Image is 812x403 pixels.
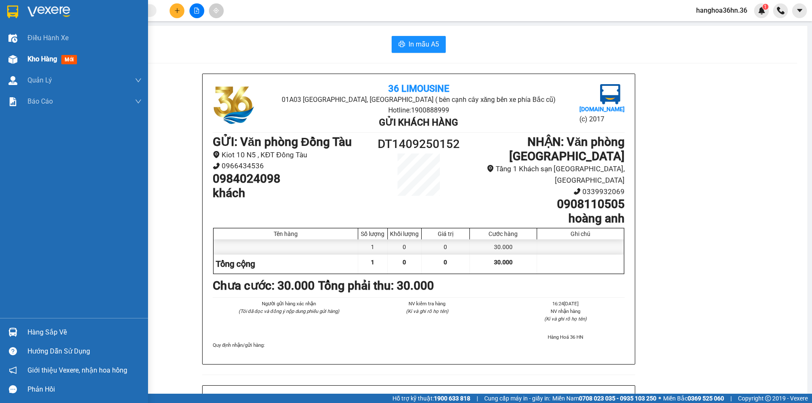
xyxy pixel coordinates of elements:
[27,96,53,107] span: Báo cáo
[600,84,620,104] img: logo.jpg
[189,3,204,18] button: file-add
[507,333,625,341] li: Hàng Hoá 36 HN
[213,172,367,186] h1: 0984024098
[27,345,142,358] div: Hướng dẫn sử dụng
[472,230,535,237] div: Cước hàng
[579,106,625,112] b: [DOMAIN_NAME]
[371,259,374,266] span: 1
[507,307,625,315] li: NV nhận hàng
[392,394,470,403] span: Hỗ trợ kỹ thuật:
[8,76,17,85] img: warehouse-icon
[688,395,724,402] strong: 0369 525 060
[470,197,625,211] h1: 0908110505
[230,300,348,307] li: Người gửi hàng xác nhận
[470,163,625,186] li: Tầng 1 Khách sạn [GEOGRAPHIC_DATA], [GEOGRAPHIC_DATA]
[9,347,17,355] span: question-circle
[9,366,17,374] span: notification
[573,188,581,195] span: phone
[216,230,356,237] div: Tên hàng
[174,8,180,14] span: plus
[796,7,804,14] span: caret-down
[552,394,656,403] span: Miền Nam
[27,365,127,376] span: Giới thiệu Vexere, nhận hoa hồng
[544,316,587,322] i: (Kí và ghi rõ họ tên)
[27,326,142,339] div: Hàng sắp về
[358,239,388,255] div: 1
[509,135,625,163] b: NHẬN : Văn phòng [GEOGRAPHIC_DATA]
[539,230,622,237] div: Ghi chú
[239,308,339,314] i: (Tôi đã đọc và đồng ý nộp dung phiếu gửi hàng)
[403,259,406,266] span: 0
[360,230,385,237] div: Số lượng
[318,279,434,293] b: Tổng phải thu: 30.000
[8,34,17,43] img: warehouse-icon
[765,395,771,401] span: copyright
[27,75,52,85] span: Quản Lý
[792,3,807,18] button: caret-down
[470,186,625,197] li: 0339932069
[27,33,69,43] span: Điều hành xe
[213,186,367,200] h1: khách
[406,308,448,314] i: (Kí và ghi rõ họ tên)
[388,239,422,255] div: 0
[213,279,315,293] b: Chưa cước : 30.000
[170,3,184,18] button: plus
[47,52,192,63] li: Hotline: 1900888999
[213,149,367,161] li: Kiot 10 N5 , KĐT Đồng Tàu
[281,105,556,115] li: Hotline: 1900888999
[368,300,486,307] li: NV kiểm tra hàng
[213,162,220,170] span: phone
[730,394,732,403] span: |
[213,151,220,158] span: environment
[470,239,537,255] div: 30.000
[494,259,513,266] span: 30.000
[8,55,17,64] img: warehouse-icon
[758,7,765,14] img: icon-new-feature
[213,8,219,14] span: aim
[209,3,224,18] button: aim
[434,395,470,402] strong: 1900 633 818
[424,230,467,237] div: Giá trị
[409,39,439,49] span: In mẫu A5
[213,341,625,349] div: Quy định nhận/gửi hàng :
[484,394,550,403] span: Cung cấp máy in - giấy in:
[763,4,768,10] sup: 1
[388,83,449,94] b: 36 Limousine
[422,239,470,255] div: 0
[135,98,142,105] span: down
[213,84,255,126] img: logo.jpg
[390,230,419,237] div: Khối lượng
[658,397,661,400] span: ⚪️
[9,385,17,393] span: message
[11,11,53,53] img: logo.jpg
[47,21,192,52] li: 01A03 [GEOGRAPHIC_DATA], [GEOGRAPHIC_DATA] ( bên cạnh cây xăng bến xe phía Bắc cũ)
[689,5,754,16] span: hanghoa36hn.36
[216,259,255,269] span: Tổng cộng
[27,383,142,396] div: Phản hồi
[477,394,478,403] span: |
[135,77,142,84] span: down
[213,160,367,172] li: 0966434536
[470,211,625,226] h1: hoàng anh
[663,394,724,403] span: Miền Bắc
[213,135,352,149] b: GỬI : Văn phòng Đồng Tàu
[764,4,767,10] span: 1
[579,395,656,402] strong: 0708 023 035 - 0935 103 250
[487,165,494,172] span: environment
[7,5,18,18] img: logo-vxr
[379,117,458,128] b: Gửi khách hàng
[444,259,447,266] span: 0
[61,55,77,64] span: mới
[507,300,625,307] li: 16:24[DATE]
[281,94,556,105] li: 01A03 [GEOGRAPHIC_DATA], [GEOGRAPHIC_DATA] ( bên cạnh cây xăng bến xe phía Bắc cũ)
[392,36,446,53] button: printerIn mẫu A5
[398,41,405,49] span: printer
[89,10,150,20] b: 36 Limousine
[777,7,785,14] img: phone-icon
[579,114,625,124] li: (c) 2017
[194,8,200,14] span: file-add
[27,55,57,63] span: Kho hàng
[367,135,470,154] h1: DT1409250152
[8,97,17,106] img: solution-icon
[8,328,17,337] img: warehouse-icon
